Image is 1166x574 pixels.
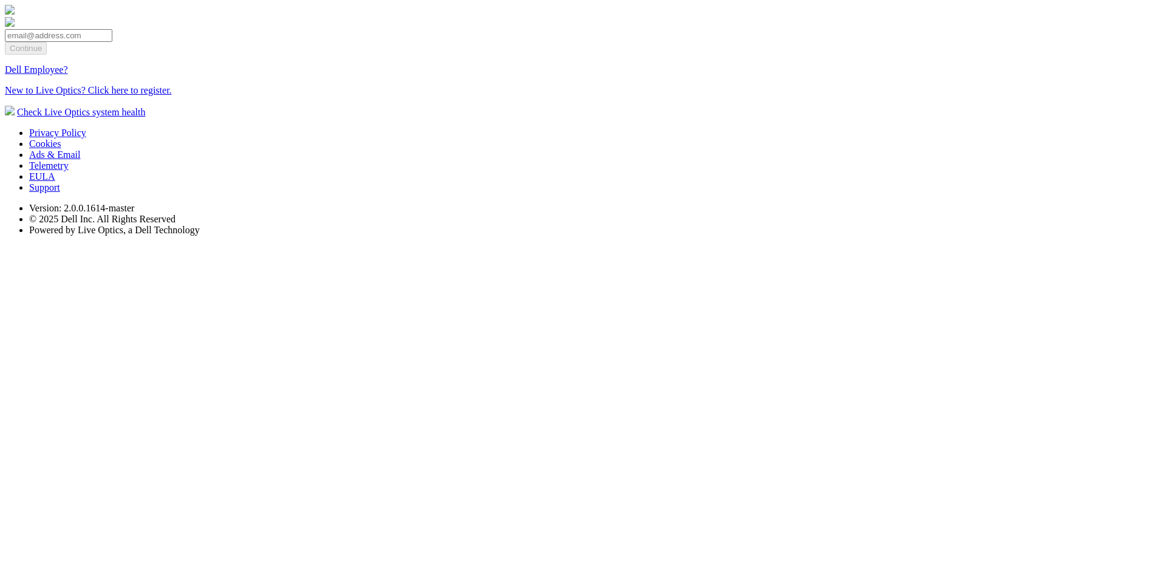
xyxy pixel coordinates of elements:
[5,17,15,27] img: liveoptics-word.svg
[5,64,68,75] a: Dell Employee?
[29,214,1161,225] li: © 2025 Dell Inc. All Rights Reserved
[29,171,55,182] a: EULA
[29,225,1161,236] li: Powered by Live Optics, a Dell Technology
[29,182,60,193] a: Support
[5,29,112,42] input: email@address.com
[29,138,61,149] a: Cookies
[5,5,15,15] img: liveoptics-logo.svg
[29,203,1161,214] li: Version: 2.0.0.1614-master
[29,149,80,160] a: Ads & Email
[17,107,146,117] a: Check Live Optics system health
[5,106,15,115] img: status-check-icon.svg
[29,128,86,138] a: Privacy Policy
[29,160,69,171] a: Telemetry
[5,42,47,55] input: Continue
[5,85,172,95] a: New to Live Optics? Click here to register.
